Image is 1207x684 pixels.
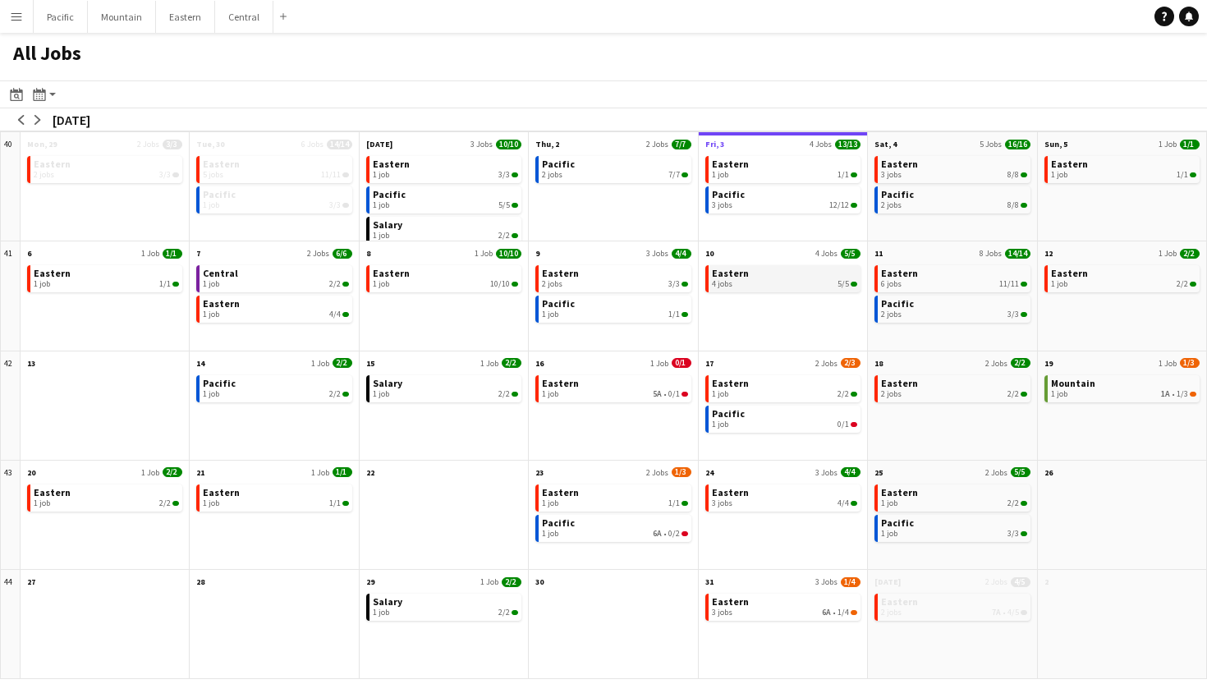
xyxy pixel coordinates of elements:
span: 1 Job [1159,139,1177,149]
span: Sat, 4 [874,139,897,149]
span: Eastern [881,595,918,608]
span: Mountain [1051,377,1095,389]
a: Eastern1 job2/2 [1051,265,1196,289]
span: 2 Jobs [815,358,838,369]
span: 3 jobs [881,170,902,180]
span: 1 job [881,529,897,539]
span: 1 job [373,608,389,617]
span: 2 jobs [881,389,902,399]
span: 1/1 [668,498,680,508]
span: 2/2 [329,279,341,289]
span: 4/4 [342,312,349,317]
span: 1/3 [1180,358,1200,368]
span: 12/12 [829,200,849,210]
span: 30 [535,576,544,587]
span: 1 job [373,279,389,289]
span: 6A [653,529,662,539]
span: 3/3 [172,172,179,177]
span: 2/2 [512,392,518,397]
span: 2/2 [159,498,171,508]
span: 8/8 [1007,200,1019,210]
a: Eastern2 jobs3/3 [542,265,687,289]
span: Eastern [1051,267,1088,279]
a: Eastern1 job1/1 [542,484,687,508]
a: Pacific1 job1/1 [542,296,687,319]
span: 3/3 [159,170,171,180]
span: 20 [27,467,35,478]
a: Mountain1 job1A•1/3 [1051,375,1196,399]
span: 2 Jobs [646,139,668,149]
span: 3 jobs [712,200,732,210]
span: 10 [705,248,714,259]
a: Pacific1 job3/3 [203,186,348,210]
span: 8 [366,248,370,259]
span: 1 job [542,529,558,539]
span: 5/5 [838,279,849,289]
span: 1/4 [838,608,849,617]
span: 7/7 [672,140,691,149]
span: 3/3 [163,140,182,149]
span: 26 [1044,467,1053,478]
span: 4/4 [672,249,691,259]
span: 3/3 [1021,312,1027,317]
span: 3/3 [1007,310,1019,319]
span: [DATE] [366,139,392,149]
span: 16/16 [1005,140,1030,149]
span: Eastern [542,267,579,279]
a: Eastern1 job5A•0/1 [542,375,687,399]
span: 3 Jobs [815,467,838,478]
span: 5A [653,389,662,399]
span: 3/3 [512,172,518,177]
span: 2/2 [1190,282,1196,287]
span: 2 jobs [34,170,54,180]
span: 14/14 [1005,249,1030,259]
span: 1 Job [311,467,329,478]
span: 0/2 [682,531,688,536]
a: Pacific2 jobs7/7 [542,156,687,180]
div: 40 [1,132,21,241]
a: Eastern1 job2/2 [34,484,179,508]
span: 28 [196,576,204,587]
span: 7/7 [668,170,680,180]
span: 2/2 [329,389,341,399]
span: Salary [373,595,402,608]
span: Eastern [881,377,918,389]
button: Pacific [34,1,88,33]
span: 18 [874,358,883,369]
span: 1 Job [311,358,329,369]
span: Eastern [34,267,71,279]
span: Pacific [712,407,745,420]
span: 1/1 [163,249,182,259]
span: 4/4 [851,501,857,506]
span: 25 [874,467,883,478]
span: 3 Jobs [470,139,493,149]
span: 2 Jobs [307,248,329,259]
span: 11/11 [342,172,349,177]
button: Central [215,1,273,33]
a: Eastern5 jobs11/11 [203,156,348,180]
span: 1/1 [1177,170,1188,180]
span: 1 job [373,389,389,399]
span: 4 Jobs [810,139,832,149]
span: 1 Job [475,248,493,259]
span: 1 job [34,279,50,289]
span: Eastern [1051,158,1088,170]
span: 10/10 [490,279,510,289]
span: 10/10 [512,282,518,287]
span: Eastern [712,595,749,608]
span: 8 Jobs [980,248,1002,259]
span: Pacific [542,297,575,310]
span: 6A [822,608,831,617]
div: 44 [1,570,21,679]
span: Eastern [712,486,749,498]
span: 6/6 [333,249,352,259]
span: 2/2 [1007,389,1019,399]
span: 11 [874,248,883,259]
span: 2 Jobs [985,576,1007,587]
span: 4 jobs [712,279,732,289]
span: 7/7 [682,172,688,177]
span: 1/1 [342,501,349,506]
span: 1/1 [682,501,688,506]
span: Eastern [881,267,918,279]
span: 5/5 [498,200,510,210]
